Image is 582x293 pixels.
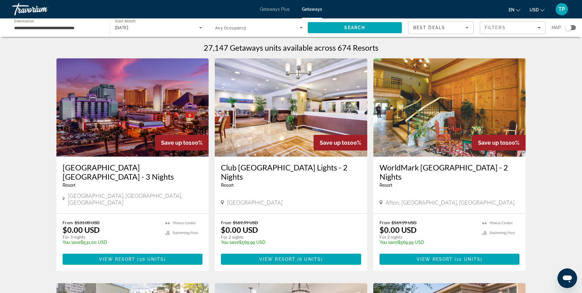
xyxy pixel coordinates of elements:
[413,25,445,30] span: Best Deals
[373,58,526,157] img: WorldMark Grand Lake - 2 Nights
[302,7,322,12] a: Getaways
[115,25,129,30] span: [DATE]
[63,225,100,234] p: $0.00 USD
[552,23,561,32] span: Map
[380,240,398,245] span: You save
[530,7,539,12] span: USD
[485,25,506,30] span: Filters
[173,231,198,235] span: Swimming Pool
[204,43,379,52] h1: 27,147 Getaways units available across 674 Resorts
[320,139,347,146] span: Save up to
[554,3,570,16] button: User Menu
[115,19,136,23] span: Start Month
[386,199,515,206] span: Afton, [GEOGRAPHIC_DATA], [GEOGRAPHIC_DATA]
[480,21,545,34] button: Filters
[14,19,34,23] span: Destination
[413,24,468,31] mat-select: Sort by
[75,220,100,225] span: $531.00 USD
[221,225,258,234] p: $0.00 USD
[63,220,73,225] span: From
[63,240,81,245] span: You save
[490,231,515,235] span: Swimming Pool
[295,257,323,262] span: ( )
[509,5,520,14] button: Change language
[344,25,365,30] span: Search
[380,254,520,265] button: View Resort(12 units)
[63,254,203,265] button: View Resort(36 units)
[221,240,239,245] span: You save
[221,240,355,245] p: $569.99 USD
[12,1,74,17] a: Travorium
[215,58,367,157] img: Club Wyndham Harbour Lights - 2 Nights
[63,183,75,188] span: Resort
[314,135,367,150] div: 100%
[68,192,202,206] span: [GEOGRAPHIC_DATA], [GEOGRAPHIC_DATA], [GEOGRAPHIC_DATA]
[63,163,203,181] a: [GEOGRAPHIC_DATA] [GEOGRAPHIC_DATA] - 3 Nights
[221,163,361,181] a: Club [GEOGRAPHIC_DATA] Lights - 2 Nights
[63,240,160,245] p: $531.00 USD
[14,24,102,32] input: Select destination
[417,257,453,262] span: View Resort
[380,225,417,234] p: $0.00 USD
[63,234,160,240] p: For 3 nights
[308,22,402,33] button: Search
[221,220,231,225] span: From
[478,139,506,146] span: Save up to
[135,257,166,262] span: ( )
[380,183,392,188] span: Resort
[380,163,520,181] a: WorldMark [GEOGRAPHIC_DATA] - 2 Nights
[221,234,355,240] p: For 2 nights
[558,6,565,12] span: TP
[233,220,258,225] span: $569.99 USD
[299,257,321,262] span: 8 units
[221,254,361,265] button: View Resort(8 units)
[155,135,209,150] div: 100%
[227,199,283,206] span: [GEOGRAPHIC_DATA]
[161,139,189,146] span: Save up to
[215,25,247,30] span: Any Occupancy
[453,257,482,262] span: ( )
[490,221,513,225] span: Fitness Center
[391,220,417,225] span: $569.99 USD
[380,240,476,245] p: $569.99 USD
[56,58,209,157] img: OYO Hotel & Casino Las Vegas - 3 Nights
[380,220,390,225] span: From
[557,268,577,288] iframe: Button to launch messaging window
[472,135,526,150] div: 100%
[380,234,476,240] p: For 2 nights
[99,257,135,262] span: View Resort
[457,257,480,262] span: 12 units
[530,5,545,14] button: Change currency
[173,221,196,225] span: Fitness Center
[260,7,290,12] a: Getaways Plus
[221,183,234,188] span: Resort
[139,257,164,262] span: 36 units
[509,7,515,12] span: en
[259,257,295,262] span: View Resort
